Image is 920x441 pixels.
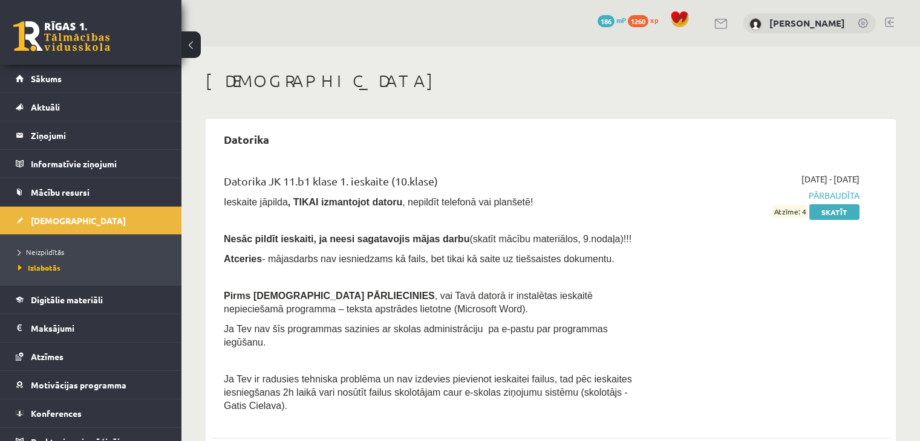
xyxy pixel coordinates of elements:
[31,351,64,362] span: Atzīmes
[206,71,896,91] h1: [DEMOGRAPHIC_DATA]
[31,101,60,112] span: Aktuāli
[616,15,626,25] span: mP
[224,291,435,301] span: Pirms [DEMOGRAPHIC_DATA] PĀRLIECINIES
[212,125,281,153] h2: Datorika
[16,150,166,178] a: Informatīvie ziņojumi
[16,121,166,149] a: Ziņojumi
[628,15,664,25] a: 1260 xp
[772,205,807,218] span: Atzīme: 4
[16,399,166,427] a: Konferences
[598,15,626,25] a: 186 mP
[16,371,166,399] a: Motivācijas programma
[31,73,62,84] span: Sākums
[31,215,126,226] span: [DEMOGRAPHIC_DATA]
[288,197,402,207] b: , TIKAI izmantojot datoru
[31,379,126,390] span: Motivācijas programma
[18,246,169,257] a: Neizpildītās
[224,324,608,347] span: Ja Tev nav šīs programmas sazinies ar skolas administrāciju pa e-pastu par programmas iegūšanu.
[660,189,860,202] span: Pārbaudīta
[13,21,110,51] a: Rīgas 1. Tālmācības vidusskola
[650,15,658,25] span: xp
[628,15,648,27] span: 1260
[224,254,615,264] span: - mājasdarbs nav iesniedzams kā fails, bet tikai kā saite uz tiešsaistes dokumentu.
[16,93,166,121] a: Aktuāli
[769,17,845,29] a: [PERSON_NAME]
[31,150,166,178] legend: Informatīvie ziņojumi
[16,207,166,234] a: [DEMOGRAPHIC_DATA]
[31,294,103,305] span: Digitālie materiāli
[16,65,166,92] a: Sākums
[469,234,631,244] span: (skatīt mācību materiālos, 9.nodaļa)!!!
[31,121,166,149] legend: Ziņojumi
[18,263,60,272] span: Izlabotās
[16,286,166,314] a: Digitālie materiāli
[598,15,615,27] span: 186
[809,204,860,220] a: Skatīt
[801,173,860,185] span: [DATE] - [DATE]
[224,374,632,411] span: Ja Tev ir radusies tehniska problēma un nav izdevies pievienot ieskaitei failus, tad pēc ieskaite...
[224,173,642,195] div: Datorika JK 11.b1 klase 1. ieskaite (10.klase)
[749,18,762,30] img: Sendija Ivanova
[31,187,90,198] span: Mācību resursi
[224,254,262,264] b: Atceries
[31,408,82,419] span: Konferences
[31,314,166,342] legend: Maksājumi
[16,314,166,342] a: Maksājumi
[224,234,469,244] span: Nesāc pildīt ieskaiti, ja neesi sagatavojis mājas darbu
[224,291,593,314] span: , vai Tavā datorā ir instalētas ieskaitē nepieciešamā programma – teksta apstrādes lietotne (Micr...
[16,343,166,370] a: Atzīmes
[16,178,166,206] a: Mācību resursi
[18,262,169,273] a: Izlabotās
[18,247,64,257] span: Neizpildītās
[224,197,533,207] span: Ieskaite jāpilda , nepildīt telefonā vai planšetē!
